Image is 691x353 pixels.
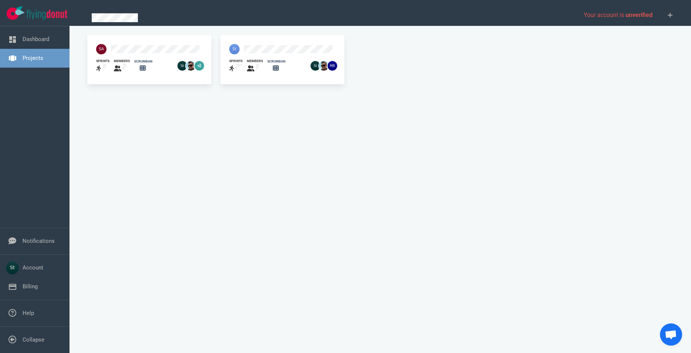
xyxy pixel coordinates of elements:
[584,11,653,18] span: Your account is
[134,59,152,64] div: scrumban
[229,59,243,73] a: sprints
[114,59,130,64] div: members
[626,11,653,18] span: unverified
[23,55,43,61] a: Projects
[96,59,109,64] div: sprints
[319,61,329,71] img: 26
[23,36,49,43] a: Dashboard
[660,323,682,346] div: Open chat
[23,310,34,316] a: Help
[229,59,243,64] div: sprints
[27,10,67,20] img: Flying Donut text logo
[267,59,285,64] div: scrumban
[177,61,187,71] img: 26
[311,61,320,71] img: 26
[247,59,263,64] div: members
[23,283,38,290] a: Billing
[96,44,106,54] img: 40
[247,59,263,73] a: members
[197,64,201,68] text: +2
[186,61,196,71] img: 26
[23,238,55,244] a: Notifications
[328,61,337,71] img: 26
[96,59,109,73] a: sprints
[23,264,43,271] a: Account
[229,44,240,54] img: 40
[114,59,130,73] a: members
[23,336,44,343] a: Collapse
